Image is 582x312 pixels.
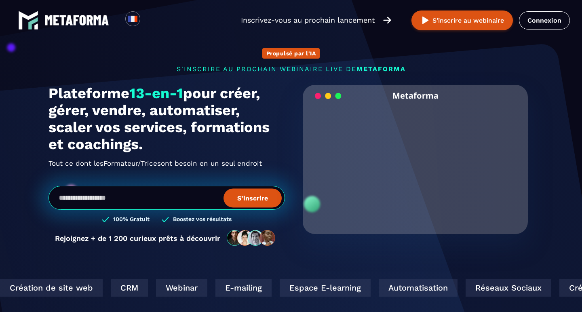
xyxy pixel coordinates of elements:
[48,157,285,170] h2: Tout ce dont les ont besoin en un seul endroit
[383,16,391,25] img: arrow-right
[260,279,351,297] div: Espace E-learning
[266,50,316,57] p: Propulsé par l'IA
[420,15,430,25] img: play
[356,65,406,73] span: METAFORMA
[103,157,161,170] span: Formateur/Trices
[113,216,150,223] h3: 100% Gratuit
[309,106,522,213] video: Your browser does not support the video tag.
[18,10,38,30] img: logo
[44,15,109,25] img: logo
[48,65,533,73] p: s'inscrire au prochain webinaire live de
[91,279,129,297] div: CRM
[55,234,220,242] p: Rejoignez + de 1 200 curieux prêts à découvrir
[241,15,375,26] p: Inscrivez-vous au prochain lancement
[224,188,282,207] button: S’inscrire
[196,279,252,297] div: E-mailing
[162,216,169,223] img: checked
[147,15,153,25] input: Search for option
[446,279,532,297] div: Réseaux Sociaux
[129,85,183,102] span: 13-en-1
[137,279,188,297] div: Webinar
[519,11,570,30] a: Connexion
[173,216,232,223] h3: Boostez vos résultats
[102,216,109,223] img: checked
[140,11,160,29] div: Search for option
[224,230,278,247] img: community-people
[392,85,439,106] h2: Metaforma
[128,14,138,24] img: fr
[48,85,285,153] h1: Plateforme pour créer, gérer, vendre, automatiser, scaler vos services, formations et coachings.
[359,279,438,297] div: Automatisation
[411,11,513,30] button: S’inscrire au webinaire
[315,92,342,100] img: loading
